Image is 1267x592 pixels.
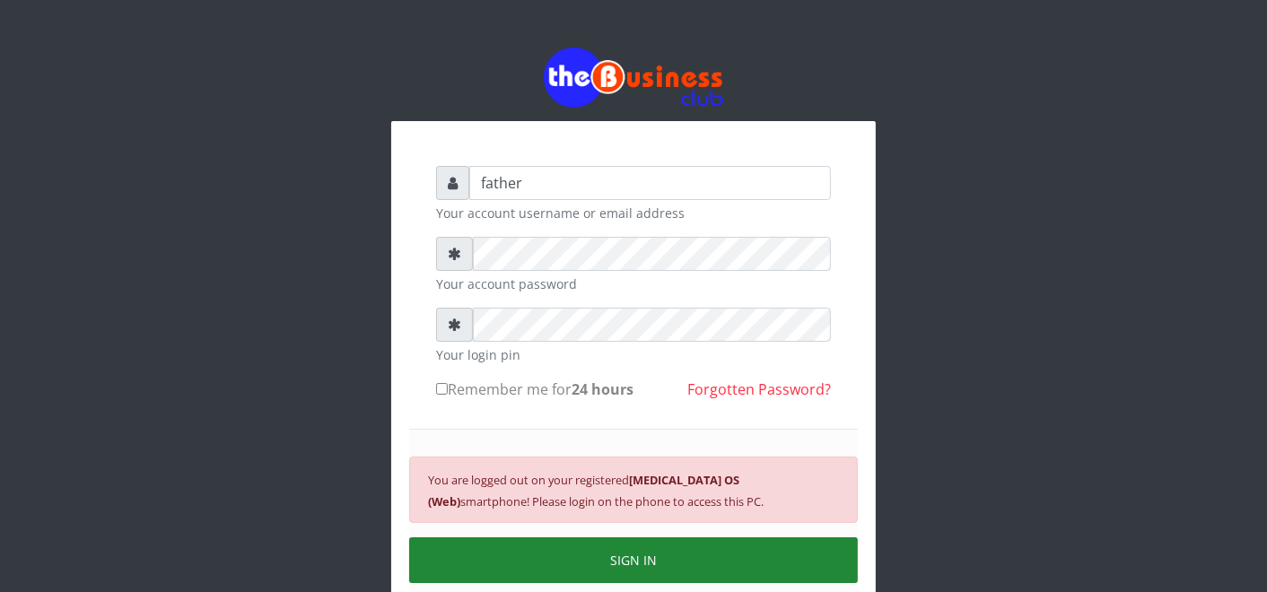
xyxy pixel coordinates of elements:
small: Your account username or email address [436,204,831,222]
a: Forgotten Password? [687,379,831,399]
small: Your login pin [436,345,831,364]
button: SIGN IN [409,537,858,583]
b: 24 hours [572,379,633,399]
input: Username or email address [469,166,831,200]
small: Your account password [436,274,831,293]
small: You are logged out on your registered smartphone! Please login on the phone to access this PC. [428,472,764,509]
input: Remember me for24 hours [436,383,448,395]
label: Remember me for [436,379,633,400]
